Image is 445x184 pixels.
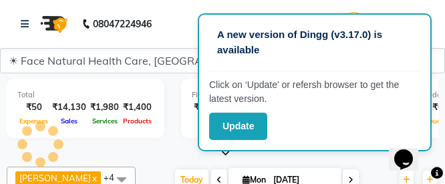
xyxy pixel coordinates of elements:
[192,89,385,101] div: Finance
[342,12,365,35] img: sangeetha
[90,117,120,125] span: Services
[88,101,121,114] div: ₹1,980
[121,101,154,114] div: ₹1,400
[389,131,432,171] iframe: chat widget
[17,89,154,101] div: Total
[192,101,225,114] div: ₹1,900
[91,173,97,183] a: x
[209,113,267,140] button: Update
[59,117,80,125] span: Sales
[209,78,420,106] p: Click on ‘Update’ or refersh browser to get the latest version.
[104,172,124,183] span: +4
[17,117,50,125] span: Expenses
[50,101,88,114] div: ₹14,130
[93,5,152,43] b: 08047224946
[34,5,71,43] img: logo
[217,27,412,57] p: A new version of Dingg (v3.17.0) is available
[121,117,154,125] span: Products
[17,101,50,114] div: ₹50
[19,173,91,183] span: [PERSON_NAME]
